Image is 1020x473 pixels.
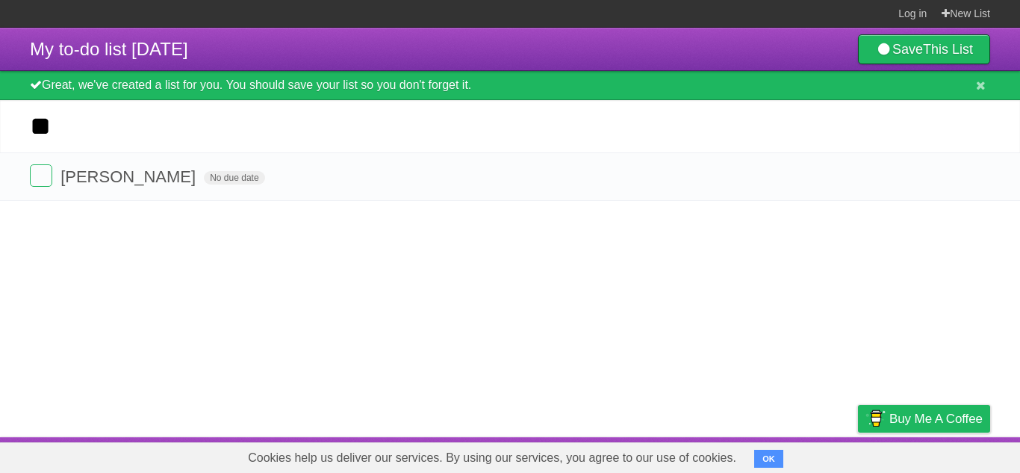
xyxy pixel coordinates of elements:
[858,405,990,433] a: Buy me a coffee
[60,167,199,186] span: [PERSON_NAME]
[233,443,751,473] span: Cookies help us deliver our services. By using our services, you agree to our use of cookies.
[659,441,691,469] a: About
[788,441,821,469] a: Terms
[709,441,769,469] a: Developers
[858,34,990,64] a: SaveThis List
[896,441,990,469] a: Suggest a feature
[204,171,264,185] span: No due date
[30,39,188,59] span: My to-do list [DATE]
[923,42,973,57] b: This List
[839,441,877,469] a: Privacy
[889,406,983,432] span: Buy me a coffee
[30,164,52,187] label: Done
[754,450,783,468] button: OK
[865,406,886,431] img: Buy me a coffee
